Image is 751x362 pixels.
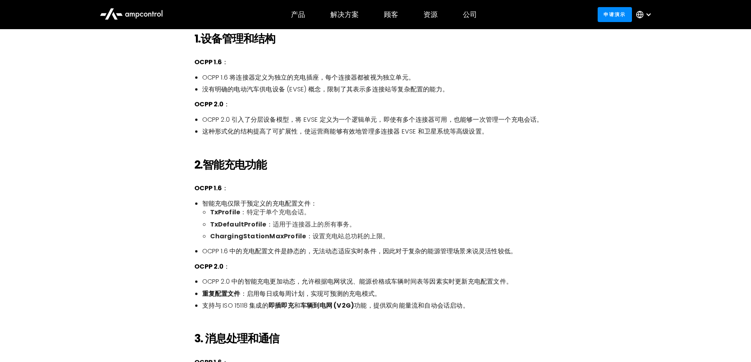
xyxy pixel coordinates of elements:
[240,208,310,217] font: ：特定于单个充电会话。
[194,331,280,346] font: 3. 消息处理和通信
[202,301,268,310] font: 支持与 ISO 15118 集成的
[463,10,477,19] div: 公司
[384,10,398,19] div: 顾客
[423,9,438,19] font: 资源
[291,10,305,19] div: 产品
[210,232,306,241] font: ChargingStationMaxProfile
[194,184,222,193] font: OCPP 1.6
[202,127,488,136] font: 这种形式化的结构提高了可扩展性，使运营商能够有效地管理多连接器 EVSE 和卫星系统等高级设置。
[194,157,266,173] font: 2.智能充电功能
[210,220,266,229] font: TxDefaultProfile
[268,301,294,310] font: 即插即充
[202,199,317,208] font: 智能充电仅限于预定义的充电配置文件：
[266,220,356,229] font: ：适用于连接器上的所有事务。
[354,301,469,310] font: 功能，提供双向能量流和自动会话启动。
[194,100,224,109] font: OCPP 2.0
[294,301,300,310] font: 和
[224,100,230,109] font: ：
[202,115,543,124] font: OCPP 2.0 引入了分层设备模型，将 EVSE 定义为一个逻辑单元，即使有多个连接器可用，也能够一次管理一个充电会话。
[463,9,477,19] font: 公司
[202,289,240,298] font: 重复配置文件
[604,11,626,18] font: 申请演示
[598,7,632,22] a: 申请演示
[194,262,224,271] font: OCPP 2.0
[194,58,222,67] font: OCPP 1.6
[240,289,381,298] font: ：启用每日或每周计划，实现可预测的充电模式。
[224,262,230,271] font: ：
[300,301,354,310] font: 车辆到电网 (V2G)
[194,31,275,46] font: 1.设备管理和结构
[306,232,389,241] font: ：设置充电站总功耗的上限。
[291,9,305,19] font: 产品
[202,277,513,286] font: OCPP 2.0 中的智能充电更加动态，允许根据电网状况、能源价格或车辆时间表等因素实时更新充电配置文件。
[202,85,449,94] font: 没有明确的电动汽车供电设备 (EVSE) 概念，限制了其表示多连接站等复杂配置的能力。
[202,73,415,82] font: OCPP 1.6 将连接器定义为独立的充电插座，每个连接器都被视为独立单元。
[423,10,438,19] div: 资源
[222,58,228,67] font: ：
[330,10,359,19] div: 解决方案
[210,208,240,217] font: TxProfile
[384,9,398,19] font: 顾客
[222,184,228,193] font: ：
[202,247,517,256] font: OCPP 1.6 中的充电配置文件是静态的，无法动态适应实时条件，因此对于复杂的能源管理场景来说灵活性较低。
[330,9,359,19] font: 解决方案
